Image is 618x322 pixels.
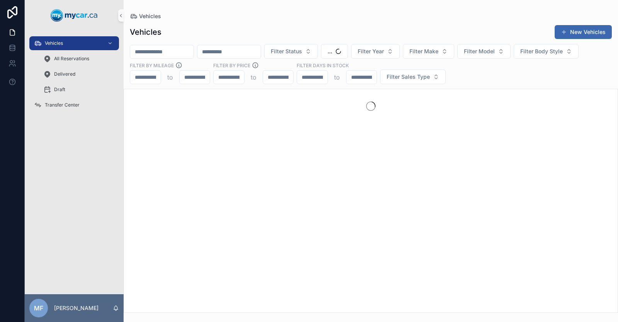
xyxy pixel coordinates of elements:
p: to [167,73,173,82]
a: Delivered [39,67,119,81]
button: Select Button [264,44,318,59]
button: Select Button [403,44,454,59]
img: App logo [51,9,98,22]
span: Filter Body Style [520,47,563,55]
button: New Vehicles [555,25,612,39]
h1: Vehicles [130,27,161,37]
span: ... [328,47,332,55]
span: Delivered [54,71,75,77]
a: Vehicles [130,12,161,20]
span: Filter Year [358,47,384,55]
a: Vehicles [29,36,119,50]
p: to [251,73,256,82]
a: Transfer Center [29,98,119,112]
label: Filter By Mileage [130,62,174,69]
label: Filter Days In Stock [297,62,349,69]
span: All Reservations [54,56,89,62]
span: Filter Make [409,47,438,55]
span: Vehicles [45,40,63,46]
a: All Reservations [39,52,119,66]
span: Filter Status [271,47,302,55]
span: Draft [54,86,65,93]
span: MF [34,303,43,313]
p: [PERSON_NAME] [54,304,98,312]
p: to [334,73,340,82]
span: Filter Sales Type [387,73,430,81]
button: Select Button [351,44,400,59]
button: Select Button [380,69,446,84]
span: Vehicles [139,12,161,20]
button: Select Button [514,44,579,59]
label: FILTER BY PRICE [213,62,250,69]
span: Transfer Center [45,102,80,108]
button: Select Button [321,44,348,59]
div: scrollable content [25,31,124,122]
button: Select Button [457,44,511,59]
span: Filter Model [464,47,495,55]
a: Draft [39,83,119,97]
